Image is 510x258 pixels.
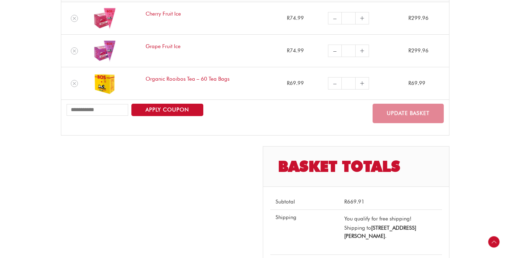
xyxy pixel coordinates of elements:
a: Grape Fruit Ice [146,43,181,50]
a: + [356,77,369,90]
a: – [328,45,341,57]
button: Update basket [373,104,444,123]
span: R [287,47,290,54]
th: Subtotal [270,194,339,210]
span: R [408,80,411,86]
p: Shipping to . [344,224,437,240]
bdi: 74.99 [287,47,304,54]
h2: Basket totals [263,147,449,187]
span: R [344,199,347,205]
a: Remove Cherry Fruit Ice from cart [71,15,78,22]
bdi: 299.96 [408,15,429,21]
a: – [328,77,341,90]
bdi: 669.91 [344,199,364,205]
a: Remove Organic Rooibos Tea - 60 Tea Bags from cart [71,80,78,87]
span: R [408,15,411,21]
a: Cherry Fruit Ice [146,11,181,17]
img: cherry fruit ice [93,6,118,31]
input: Product quantity [341,77,355,90]
a: + [356,12,369,24]
bdi: 299.96 [408,47,429,54]
th: Shipping [270,210,339,254]
a: Organic Rooibos Tea – 60 Tea Bags [146,76,229,82]
bdi: 69.99 [287,80,304,86]
span: R [408,47,411,54]
input: Product quantity [341,12,355,24]
span: R [287,15,290,21]
input: Product quantity [341,45,355,57]
img: organic rooibos tea 20 tea bags (copy) [93,71,118,96]
img: grape fruit ice [93,39,118,63]
button: Apply coupon [131,104,203,116]
a: Remove Grape Fruit Ice from cart [71,47,78,55]
bdi: 74.99 [287,15,304,21]
span: R [287,80,290,86]
label: You qualify for free shipping! [344,216,412,222]
a: + [356,45,369,57]
strong: [STREET_ADDRESS][PERSON_NAME] [344,225,416,239]
bdi: 69.99 [408,80,425,86]
a: – [328,12,341,24]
